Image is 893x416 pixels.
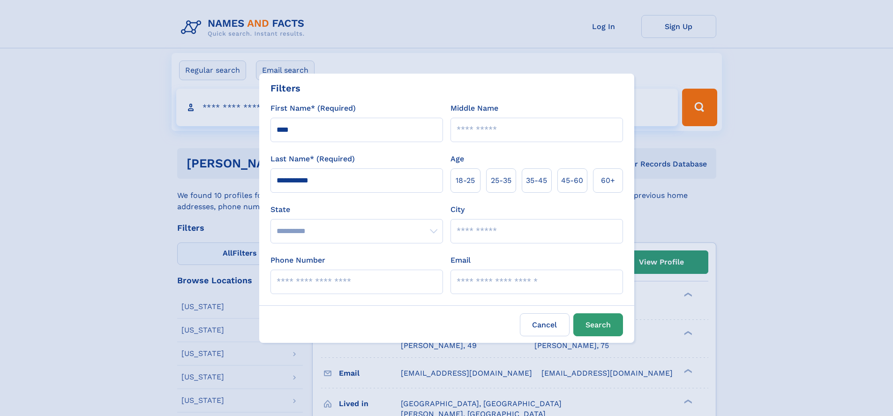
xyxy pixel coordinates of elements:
label: Middle Name [450,103,498,114]
label: State [270,204,443,215]
label: Age [450,153,464,165]
span: 60+ [601,175,615,186]
button: Search [573,313,623,336]
span: 25‑35 [491,175,511,186]
span: 18‑25 [456,175,475,186]
div: Filters [270,81,300,95]
label: Cancel [520,313,570,336]
label: Last Name* (Required) [270,153,355,165]
span: 45‑60 [561,175,583,186]
span: 35‑45 [526,175,547,186]
label: Email [450,255,471,266]
label: Phone Number [270,255,325,266]
label: First Name* (Required) [270,103,356,114]
label: City [450,204,465,215]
